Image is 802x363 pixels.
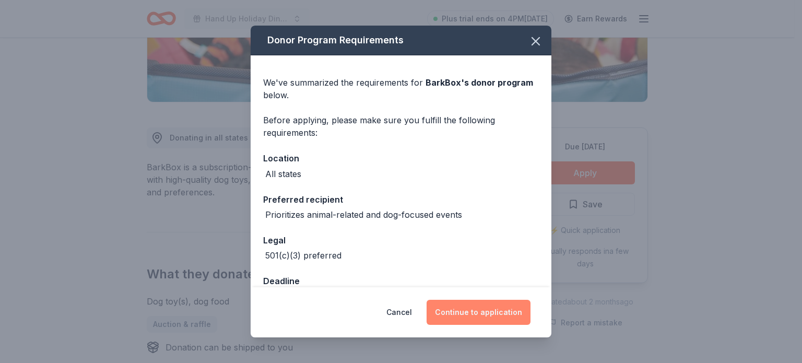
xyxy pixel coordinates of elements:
div: We've summarized the requirements for below. [263,76,539,101]
div: Donor Program Requirements [251,26,551,55]
button: Cancel [386,300,412,325]
div: All states [265,168,301,180]
div: 501(c)(3) preferred [265,249,341,262]
div: Before applying, please make sure you fulfill the following requirements: [263,114,539,139]
div: Prioritizes animal-related and dog-focused events [265,208,462,221]
span: BarkBox 's donor program [426,77,533,88]
div: Location [263,151,539,165]
button: Continue to application [427,300,530,325]
div: Legal [263,233,539,247]
div: Deadline [263,274,539,288]
div: Preferred recipient [263,193,539,206]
